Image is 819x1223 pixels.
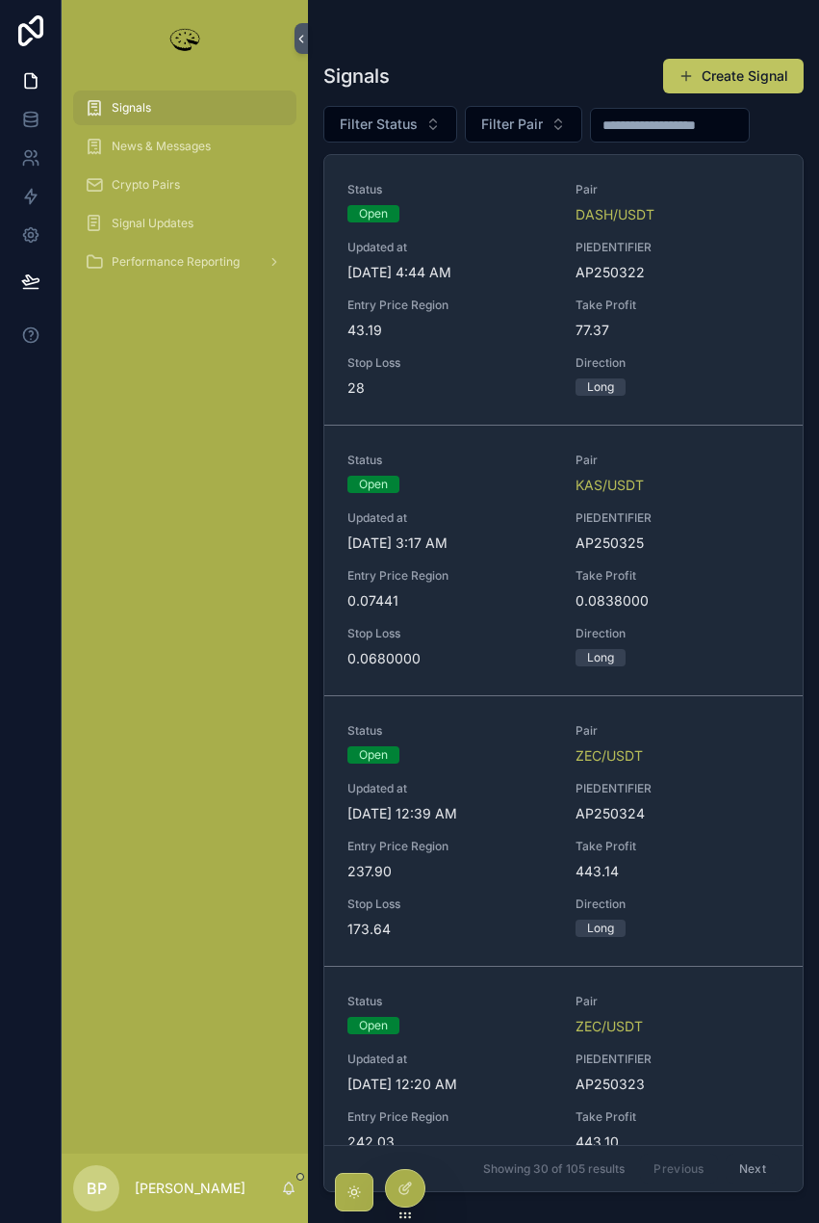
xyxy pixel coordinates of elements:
a: StatusOpenPairZEC/USDTUpdated at[DATE] 12:39 AMPIEDENTIFIERAP250324Entry Price Region237.90Take P... [324,696,803,967]
span: Direction [576,897,781,912]
div: Long [587,378,614,396]
span: [DATE] 4:44 AM [347,263,552,282]
p: [PERSON_NAME] [135,1179,245,1198]
span: PIEDENTIFIER [576,240,781,255]
img: App logo [166,23,204,54]
a: StatusOpenPairDASH/USDTUpdated at[DATE] 4:44 AMPIEDENTIFIERAP250322Entry Price Region43.19Take Pr... [324,155,803,426]
span: Direction [576,355,781,371]
span: 77.37 [576,321,781,340]
span: 0.0680000 [347,649,552,668]
span: 0.0838000 [576,591,781,611]
span: 443.10 [576,1132,781,1152]
button: Create Signal [663,59,804,93]
span: Signals [112,100,151,116]
a: News & Messages [73,129,296,164]
div: Open [359,476,388,493]
span: Signal Updates [112,216,193,231]
a: Crypto Pairs [73,168,296,202]
span: Status [347,182,552,197]
div: Long [587,649,614,666]
span: AP250324 [576,804,781,823]
span: Pair [576,182,781,197]
button: Select Button [465,106,582,143]
a: ZEC/USDT [576,1017,643,1036]
span: 443.14 [576,862,781,881]
span: Direction [576,626,781,641]
span: Take Profit [576,839,781,854]
span: News & Messages [112,139,211,154]
span: PIEDENTIFIER [576,781,781,796]
span: AP250325 [576,533,781,553]
span: Crypto Pairs [112,177,180,193]
span: [DATE] 12:20 AM [347,1075,552,1094]
button: Next [726,1154,780,1184]
button: Select Button [323,106,457,143]
span: [DATE] 3:17 AM [347,533,552,553]
span: Updated at [347,781,552,796]
span: BP [87,1177,107,1200]
span: Updated at [347,1052,552,1067]
span: Entry Price Region [347,839,552,854]
div: Long [587,920,614,937]
span: Pair [576,453,781,468]
span: Updated at [347,510,552,526]
a: Signal Updates [73,206,296,241]
span: 173.64 [347,920,552,939]
a: StatusOpenPairKAS/USDTUpdated at[DATE] 3:17 AMPIEDENTIFIERAP250325Entry Price Region0.07441Take P... [324,426,803,696]
span: Pair [576,994,781,1009]
span: Entry Price Region [347,568,552,584]
span: AP250322 [576,263,781,282]
span: Stop Loss [347,626,552,641]
span: PIEDENTIFIER [576,510,781,526]
span: [DATE] 12:39 AM [347,804,552,823]
span: PIEDENTIFIER [576,1052,781,1067]
a: KAS/USDT [576,476,644,495]
span: Updated at [347,240,552,255]
span: Showing 30 of 105 results [483,1161,625,1177]
span: Filter Pair [481,115,543,134]
span: Pair [576,723,781,739]
span: 242.03 [347,1132,552,1152]
div: Open [359,1017,388,1034]
span: Status [347,453,552,468]
span: 28 [347,378,552,398]
a: Signals [73,91,296,125]
a: ZEC/USDT [576,746,643,766]
span: Stop Loss [347,897,552,912]
span: Entry Price Region [347,1109,552,1125]
h1: Signals [323,63,390,90]
span: 237.90 [347,862,552,881]
div: Open [359,205,388,222]
span: Status [347,723,552,739]
span: Take Profit [576,568,781,584]
span: 0.07441 [347,591,552,611]
a: Performance Reporting [73,245,296,279]
span: Entry Price Region [347,298,552,313]
a: DASH/USDT [576,205,654,224]
span: Filter Status [340,115,418,134]
div: scrollable content [62,77,308,304]
div: Open [359,746,388,764]
span: Take Profit [576,1109,781,1125]
span: Stop Loss [347,355,552,371]
span: Status [347,994,552,1009]
span: Performance Reporting [112,254,240,270]
span: AP250323 [576,1075,781,1094]
span: 43.19 [347,321,552,340]
span: Take Profit [576,298,781,313]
